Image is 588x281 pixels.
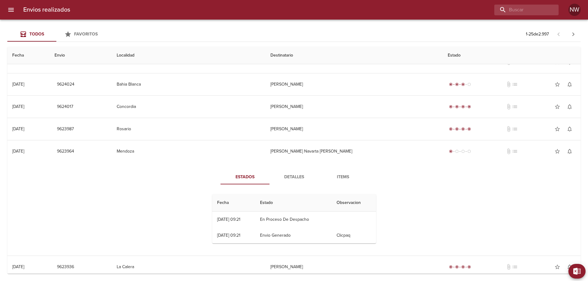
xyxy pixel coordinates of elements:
th: Estado [255,194,332,212]
button: 9624024 [55,79,77,90]
span: radio_button_checked [455,265,459,269]
span: radio_button_checked [467,127,471,131]
span: notifications_none [567,148,573,154]
span: radio_button_unchecked [461,150,465,153]
span: radio_button_checked [467,265,471,269]
span: radio_button_checked [461,265,465,269]
button: Agregar a favoritos [551,145,563,157]
span: 9623964 [57,148,74,155]
div: [DATE] [12,82,24,87]
button: Activar notificaciones [563,78,576,91]
td: [PERSON_NAME] [266,96,443,118]
button: Agregar a favoritos [551,78,563,91]
span: notifications_none [567,264,573,270]
div: [DATE] [12,149,24,154]
div: [DATE] 09:21 [217,217,240,222]
td: [PERSON_NAME] [266,256,443,278]
th: Localidad [112,47,266,64]
th: Envio [50,47,112,64]
button: Activar notificaciones [563,261,576,273]
span: radio_button_checked [449,127,453,131]
span: 9624017 [57,103,73,111]
span: No tiene pedido asociado [512,264,518,270]
span: Todos [29,31,44,37]
span: No tiene pedido asociado [512,104,518,110]
button: Agregar a favoritos [551,261,563,273]
span: Favoritos [74,31,98,37]
button: Agregar a favoritos [551,101,563,113]
span: No tiene pedido asociado [512,126,518,132]
div: [DATE] [12,126,24,131]
span: No tiene pedido asociado [512,148,518,154]
p: 1 - 25 de 2.997 [526,31,549,37]
button: Agregar a favoritos [551,123,563,135]
span: radio_button_unchecked [467,83,471,86]
span: No tiene documentos adjuntos [506,148,512,154]
button: 9623936 [55,261,77,273]
td: Bahia Blanca [112,73,266,95]
button: Activar notificaciones [563,145,576,157]
div: Abrir información de usuario [568,4,581,16]
span: notifications_none [567,104,573,110]
span: No tiene documentos adjuntos [506,104,512,110]
td: [PERSON_NAME] [266,118,443,140]
div: Tabs Envios [7,27,105,42]
span: Detalles [273,173,315,181]
div: NW [568,4,581,16]
button: Exportar Excel [568,264,586,279]
button: Activar notificaciones [563,101,576,113]
h6: Envios realizados [23,5,70,15]
span: 9623987 [57,125,74,133]
span: notifications_none [567,126,573,132]
span: 9624024 [57,81,74,88]
th: Fecha [212,194,255,212]
div: [DATE] [12,264,24,269]
span: radio_button_checked [455,127,459,131]
div: En viaje [448,81,472,87]
div: Entregado [448,126,472,132]
td: [PERSON_NAME] Navarta [PERSON_NAME] [266,140,443,162]
span: radio_button_unchecked [467,150,471,153]
span: radio_button_checked [449,265,453,269]
span: Estados [224,173,266,181]
span: radio_button_unchecked [455,150,459,153]
span: star_border [554,104,560,110]
span: radio_button_checked [449,105,453,109]
span: star_border [554,126,560,132]
span: No tiene pedido asociado [512,81,518,87]
button: Activar notificaciones [563,123,576,135]
button: menu [4,2,18,17]
span: radio_button_checked [461,127,465,131]
div: [DATE] 09:21 [217,233,240,238]
td: Envio Generado [255,227,332,243]
span: No tiene documentos adjuntos [506,81,512,87]
span: Items [322,173,364,181]
th: Observacion [332,194,376,212]
button: 9624017 [55,101,76,113]
button: 9623987 [55,124,76,135]
table: Tabla de seguimiento [212,194,376,243]
span: radio_button_checked [449,150,453,153]
div: Entregado [448,264,472,270]
span: Pagina anterior [551,31,566,37]
span: notifications_none [567,81,573,87]
span: star_border [554,148,560,154]
span: radio_button_checked [461,83,465,86]
span: star_border [554,264,560,270]
td: La Calera [112,256,266,278]
div: [DATE] [12,104,24,109]
div: Generado [448,148,472,154]
span: radio_button_checked [455,83,459,86]
input: buscar [494,5,548,15]
th: Destinatario [266,47,443,64]
td: Concordia [112,96,266,118]
span: 9623936 [57,263,74,271]
span: No tiene documentos adjuntos [506,264,512,270]
th: Fecha [7,47,50,64]
div: Entregado [448,104,472,110]
td: Clicpaq [332,227,376,243]
span: star_border [554,81,560,87]
td: [PERSON_NAME] [266,73,443,95]
span: radio_button_checked [455,105,459,109]
td: Rosario [112,118,266,140]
